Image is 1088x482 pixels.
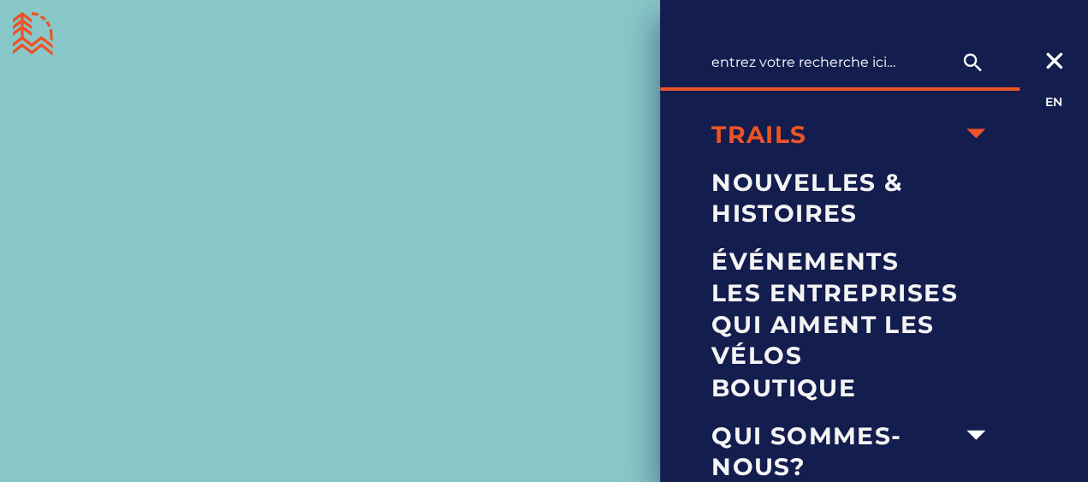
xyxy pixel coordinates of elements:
[711,246,996,277] span: Événements
[957,115,995,152] ion-icon: arrow dropdown
[711,293,996,356] a: Les entreprises qui aiment les vélos
[960,51,984,74] ion-icon: search
[711,166,996,229] a: Nouvelles & Histoires
[711,45,994,79] input: Entrez votre recherche ici…
[711,372,996,403] span: Boutique
[951,45,994,80] button: search
[711,103,956,166] a: Trails
[711,119,956,150] span: Trails
[711,277,996,371] span: Les entreprises qui aiment les vélos
[711,229,996,293] a: Événements
[711,167,996,229] span: Nouvelles & Histoires
[957,416,995,454] ion-icon: arrow dropdown
[1045,94,1062,110] a: EN
[711,356,996,420] a: Boutique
